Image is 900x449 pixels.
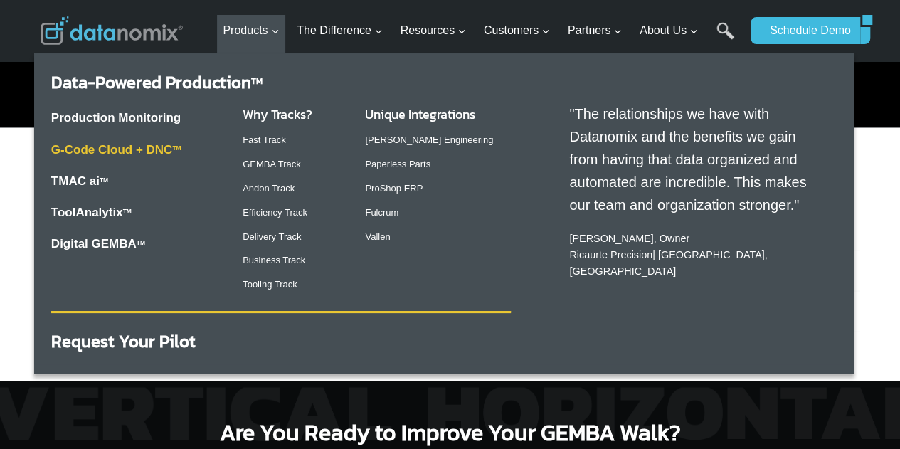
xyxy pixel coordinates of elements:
a: Fulcrum [365,207,398,218]
p: "The relationships we have with Datanomix and the benefits we gain from having that data organize... [569,102,822,216]
span: Resources [401,21,466,40]
sup: TM [100,176,108,184]
a: Schedule Demo [751,17,860,44]
span: Partners [568,21,622,40]
span: Are You Ready to Improve Your GEMBA Walk? [220,415,681,449]
span: Products [223,21,279,40]
a: TMAC aiTM [51,174,108,188]
a: TM [123,208,132,215]
a: Production Monitoring [51,111,181,125]
a: Paperless Parts [365,159,430,169]
sup: TM [137,239,145,246]
span: About Us [640,21,698,40]
a: Why Tracks? [243,105,312,124]
span: Customers [484,21,550,40]
a: [PERSON_NAME] Engineering [365,134,493,145]
a: Tooling Track [243,279,297,290]
a: Vallen [365,231,390,242]
a: Digital GEMBATM [51,237,145,250]
nav: Primary Navigation [217,8,743,54]
a: Efficiency Track [243,207,307,218]
img: Datanomix [41,16,183,45]
a: Ricaurte Precision [569,249,652,260]
a: Data-Powered ProductionTM [51,70,263,95]
a: Delivery Track [243,231,301,242]
a: Business Track [243,255,305,265]
a: GEMBA Track [243,159,301,169]
sup: TM [172,144,181,152]
p: [PERSON_NAME], Owner | [GEOGRAPHIC_DATA], [GEOGRAPHIC_DATA] [569,231,822,280]
sup: TM [251,75,263,88]
a: ToolAnalytix [51,206,123,219]
a: Request Your Pilot [51,329,196,354]
a: G-Code Cloud + DNCTM [51,143,181,157]
a: Fast Track [243,134,286,145]
h3: Unique Integrations [365,105,511,124]
a: ProShop ERP [365,183,423,194]
span: The Difference [297,21,383,40]
a: Andon Track [243,183,295,194]
a: Search [716,22,734,54]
